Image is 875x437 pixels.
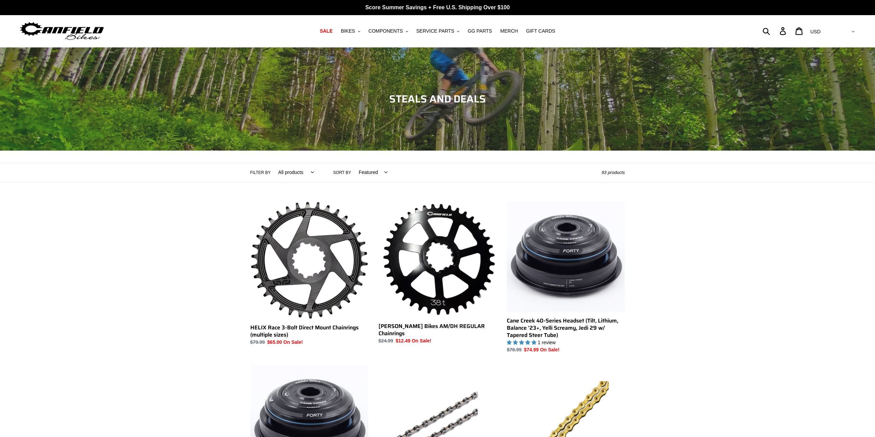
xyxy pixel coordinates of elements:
input: Search [766,23,784,39]
span: GG PARTS [468,28,492,34]
span: 93 products [602,170,625,175]
a: MERCH [497,26,521,36]
label: Sort by [333,170,351,176]
img: Canfield Bikes [19,20,105,42]
span: STEALS AND DEALS [389,91,486,107]
button: BIKES [337,26,363,36]
span: MERCH [500,28,518,34]
span: GIFT CARDS [526,28,555,34]
a: SALE [316,26,336,36]
span: COMPONENTS [369,28,403,34]
span: SALE [320,28,332,34]
button: SERVICE PARTS [413,26,463,36]
label: Filter by [250,170,271,176]
span: BIKES [341,28,355,34]
a: GIFT CARDS [523,26,559,36]
span: SERVICE PARTS [416,28,454,34]
a: GG PARTS [464,26,495,36]
button: COMPONENTS [365,26,412,36]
